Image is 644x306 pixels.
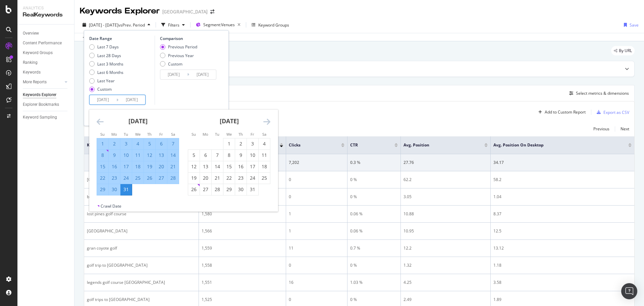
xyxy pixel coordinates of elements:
[223,149,235,161] td: Choose Wednesday, January 8, 2025 as your check-in date. It’s available.
[200,184,212,195] td: Choose Monday, January 27, 2025 as your check-in date. It’s available.
[223,138,235,149] td: Choose Wednesday, January 1, 2025 as your check-in date. It’s available.
[247,140,258,147] div: 3
[97,163,108,170] div: 15
[109,184,120,195] td: Selected. Monday, December 30, 2024
[289,177,344,183] div: 0
[120,184,132,195] td: Selected as end date. Tuesday, December 31, 2024
[23,69,69,76] a: Keywords
[200,175,211,181] div: 20
[188,163,200,170] div: 12
[109,186,120,193] div: 30
[289,297,344,303] div: 0
[247,149,259,161] td: Choose Friday, January 10, 2025 as your check-in date. It’s available.
[289,262,344,268] div: 0
[89,86,123,92] div: Custom
[493,160,632,166] div: 34.17
[621,126,629,132] div: Next
[120,161,132,172] td: Selected. Tuesday, December 17, 2024
[259,152,270,159] div: 11
[263,118,270,126] div: Move forward to switch to the next month.
[23,79,63,86] a: More Reports
[576,90,629,96] div: Select metrics & dimensions
[23,101,59,108] div: Explorer Bookmarks
[493,297,632,303] div: 1.89
[200,149,212,161] td: Choose Monday, January 6, 2025 as your check-in date. It’s available.
[23,59,38,66] div: Ranking
[128,117,148,125] strong: [DATE]
[109,172,120,184] td: Selected. Monday, December 23, 2024
[350,279,398,286] div: 1.03 %
[23,11,69,19] div: RealKeywords
[188,186,200,193] div: 26
[156,172,167,184] td: Selected. Friday, December 27, 2024
[212,186,223,193] div: 28
[621,125,629,133] button: Next
[135,132,141,137] small: We
[350,228,398,234] div: 0.06 %
[97,86,112,92] div: Custom
[144,161,156,172] td: Selected. Thursday, December 19, 2024
[23,40,69,47] a: Content Performance
[109,140,120,147] div: 2
[167,172,179,184] td: Selected. Saturday, December 28, 2024
[132,172,144,184] td: Selected. Wednesday, December 25, 2024
[97,152,108,159] div: 8
[120,163,132,170] div: 17
[536,107,586,118] button: Add to Custom Report
[203,132,208,137] small: Mo
[109,152,120,159] div: 9
[493,177,632,183] div: 58.2
[289,279,344,286] div: 16
[162,8,208,15] div: [GEOGRAPHIC_DATA]
[144,172,156,184] td: Selected. Thursday, December 26, 2024
[493,245,632,251] div: 13.12
[23,30,39,37] div: Overview
[168,44,197,50] div: Previous Period
[223,184,235,195] td: Choose Wednesday, January 29, 2025 as your check-in date. It’s available.
[188,172,200,184] td: Choose Sunday, January 19, 2025 as your check-in date. It’s available.
[404,228,488,234] div: 10.95
[89,110,278,203] div: Calendar
[132,138,144,149] td: Selected. Wednesday, December 4, 2024
[404,177,488,183] div: 62.2
[350,160,398,166] div: 0.3 %
[87,245,196,251] div: gran coyote golf
[200,152,211,159] div: 6
[167,149,179,161] td: Selected. Saturday, December 14, 2024
[188,149,200,161] td: Choose Sunday, January 5, 2025 as your check-in date. It’s available.
[120,175,132,181] div: 24
[226,132,232,137] small: We
[167,175,179,181] div: 28
[87,211,196,217] div: lost pines golf course
[160,53,197,58] div: Previous Year
[619,49,632,53] span: By URL
[23,114,69,121] a: Keyword Sampling
[87,142,182,148] span: Keyword
[144,163,155,170] div: 19
[132,152,144,159] div: 11
[132,149,144,161] td: Selected. Wednesday, December 11, 2024
[259,138,270,149] td: Choose Saturday, January 4, 2025 as your check-in date. It’s available.
[212,172,223,184] td: Choose Tuesday, January 21, 2025 as your check-in date. It’s available.
[87,279,196,286] div: legends golf course [GEOGRAPHIC_DATA]
[188,175,200,181] div: 19
[247,186,258,193] div: 31
[235,152,247,159] div: 9
[23,114,57,121] div: Keyword Sampling
[212,163,223,170] div: 14
[144,138,156,149] td: Selected. Thursday, December 5, 2024
[156,163,167,170] div: 20
[188,152,200,159] div: 5
[23,91,56,98] div: Keywords Explorer
[132,175,144,181] div: 25
[167,163,179,170] div: 21
[493,228,632,234] div: 12.5
[247,138,259,149] td: Choose Friday, January 3, 2025 as your check-in date. It’s available.
[493,279,632,286] div: 3.58
[247,163,258,170] div: 17
[171,132,175,137] small: Sa
[210,9,214,14] div: arrow-right-arrow-left
[259,172,270,184] td: Choose Saturday, January 25, 2025 as your check-in date. It’s available.
[168,53,194,58] div: Previous Year
[160,36,218,41] div: Comparison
